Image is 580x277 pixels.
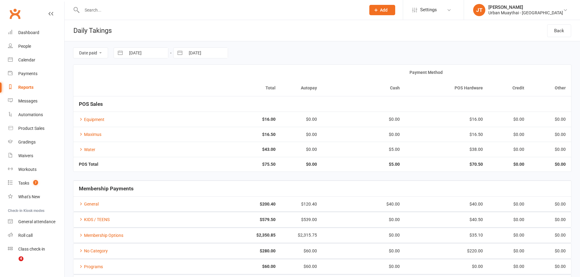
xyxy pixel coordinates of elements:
[8,149,64,163] a: Waivers
[18,247,45,251] div: Class check-in
[535,86,566,90] div: Other
[18,57,35,62] div: Calendar
[369,5,395,15] button: Add
[286,86,317,90] div: Autopay
[411,202,483,206] div: $40.00
[79,101,566,107] h5: POS Sales
[328,233,400,237] div: $0.00
[8,26,64,40] a: Dashboard
[18,140,36,144] div: Gradings
[18,219,55,224] div: General attendance
[328,117,400,122] div: $0.00
[494,147,524,152] div: $0.00
[203,217,275,222] strong: $579.50
[535,147,566,152] div: $0.00
[535,233,566,237] div: $0.00
[494,233,524,237] div: $0.00
[535,132,566,137] div: $0.00
[286,217,317,222] div: $539.00
[203,147,275,152] strong: $43.00
[286,249,317,253] div: $60.00
[328,264,400,269] div: $0.00
[535,264,566,269] div: $0.00
[126,48,168,58] input: From
[185,48,228,58] input: To
[494,202,524,206] div: $0.00
[79,186,566,192] h5: Membership Payments
[7,6,23,21] a: Clubworx
[488,5,563,10] div: [PERSON_NAME]
[203,117,275,122] strong: $16.00
[411,264,483,269] div: $0.00
[8,229,64,242] a: Roll call
[8,135,64,149] a: Gradings
[494,132,524,137] div: $0.00
[411,249,483,253] div: $220.00
[420,3,437,17] span: Settings
[535,249,566,253] div: $0.00
[547,24,571,37] a: Back
[203,86,275,90] div: Total
[328,249,400,253] div: $0.00
[79,202,99,206] a: General
[411,117,483,122] div: $16.00
[535,217,566,222] div: $0.00
[8,53,64,67] a: Calendar
[18,112,43,117] div: Automations
[18,71,37,76] div: Payments
[535,202,566,206] div: $0.00
[286,70,566,75] div: Payment Method
[328,132,400,137] div: $0.00
[203,132,275,137] strong: $16.50
[8,176,64,190] a: Tasks 7
[65,20,112,41] h1: Daily Takings
[411,132,483,137] div: $16.50
[8,67,64,81] a: Payments
[79,117,104,122] a: Equipment
[535,117,566,122] div: $0.00
[286,147,317,152] div: $0.00
[286,202,317,206] div: $120.40
[380,8,388,12] span: Add
[473,4,485,16] div: JT
[328,86,400,90] div: Cash
[411,162,483,167] strong: $70.50
[18,85,33,90] div: Reports
[286,233,317,237] div: $2,315.75
[488,10,563,16] div: Urban Muaythai - [GEOGRAPHIC_DATA]
[286,132,317,137] div: $0.00
[18,99,37,103] div: Messages
[411,147,483,152] div: $38.00
[18,181,29,185] div: Tasks
[79,233,123,238] a: Membership Options
[80,6,361,14] input: Search...
[8,122,64,135] a: Product Sales
[328,147,400,152] div: $5.00
[18,126,44,131] div: Product Sales
[494,249,524,253] div: $0.00
[203,264,275,269] strong: $60.00
[8,215,64,229] a: General attendance kiosk mode
[8,40,64,53] a: People
[8,81,64,94] a: Reports
[8,190,64,204] a: What's New
[33,180,38,185] span: 7
[203,233,275,237] strong: $2,350.85
[411,233,483,237] div: $35.10
[8,94,64,108] a: Messages
[494,86,524,90] div: Credit
[79,147,95,152] a: Water
[411,217,483,222] div: $40.50
[8,108,64,122] a: Automations
[79,132,101,137] a: Maximus
[18,153,33,158] div: Waivers
[535,162,566,167] strong: $0.00
[203,249,275,253] strong: $280.00
[494,264,524,269] div: $0.00
[328,202,400,206] div: $40.00
[79,264,103,269] a: Programs
[8,242,64,256] a: Class kiosk mode
[286,162,317,167] strong: $0.00
[328,162,400,167] strong: $5.00
[18,44,31,49] div: People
